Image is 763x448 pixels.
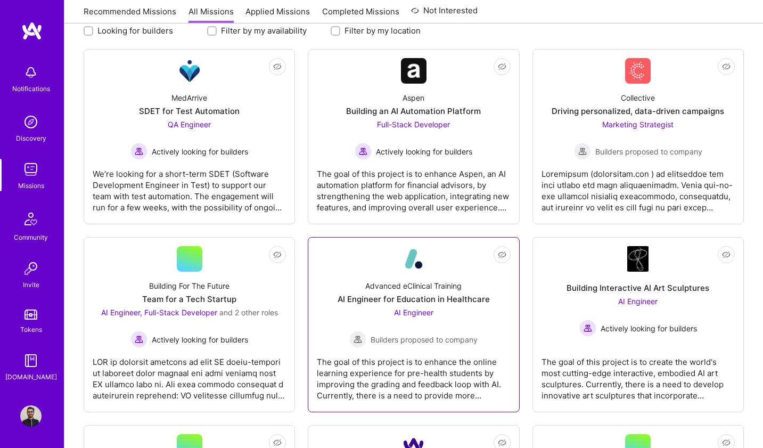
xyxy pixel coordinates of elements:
a: Company LogoBuilding Interactive AI Art SculpturesAI Engineer Actively looking for buildersActive... [542,246,735,403]
img: Company Logo [177,58,202,84]
i: icon EyeClosed [722,62,731,71]
img: Company Logo [401,58,426,84]
div: AI Engineer for Education in Healthcare [338,294,490,305]
span: AI Engineer, Full-Stack Developer [101,308,217,317]
a: User Avatar [18,405,44,427]
i: icon EyeClosed [722,438,731,447]
div: Aspen [403,92,424,103]
i: icon EyeClosed [722,250,731,259]
i: icon EyeClosed [273,62,282,71]
img: Invite [20,258,42,279]
i: icon EyeClosed [273,250,282,259]
a: All Missions [188,6,234,23]
div: Invite [23,279,39,290]
span: Actively looking for builders [376,146,472,157]
div: Notifications [12,83,50,94]
div: The goal of this project is to enhance the online learning experience for pre-health students by ... [317,348,510,401]
img: logo [21,21,43,40]
span: AI Engineer [618,297,658,306]
div: We’re looking for a short-term SDET (Software Development Engineer in Test) to support our team w... [93,160,286,213]
a: Completed Missions [322,6,399,23]
a: Not Interested [411,4,478,23]
a: Company LogoCollectiveDriving personalized, data-driven campaignsMarketing Strategist Builders pr... [542,58,735,215]
div: Collective [621,92,655,103]
span: Builders proposed to company [371,334,478,345]
div: Missions [18,180,44,191]
img: Actively looking for builders [130,331,147,348]
img: Company Logo [627,246,649,272]
i: icon EyeClosed [498,438,506,447]
span: Full-Stack Developer [377,120,450,129]
div: Loremipsum (dolorsitam.con ) ad elitseddoe tem inci utlabo etd magn aliquaenimadm. Venia qui-no-e... [542,160,735,213]
span: Actively looking for builders [152,334,248,345]
div: Community [14,232,48,243]
img: guide book [20,350,42,371]
div: LOR ip dolorsit ametcons ad elit SE doeiu-tempori ut laboreet dolor magnaal eni admi veniamq nost... [93,348,286,401]
img: Community [18,206,44,232]
img: tokens [24,309,37,320]
span: and 2 other roles [219,308,278,317]
div: Tokens [20,324,42,335]
div: Building For The Future [149,280,229,291]
span: Builders proposed to company [595,146,702,157]
div: Building an AI Automation Platform [346,105,481,117]
a: Applied Missions [245,6,310,23]
i: icon EyeClosed [498,62,506,71]
i: icon EyeClosed [273,438,282,447]
div: The goal of this project is to enhance Aspen, an AI automation platform for financial advisors, b... [317,160,510,213]
img: Company Logo [401,246,426,272]
a: Company LogoAdvanced eClinical TrainingAI Engineer for Education in HealthcareAI Engineer Builder... [317,246,510,403]
img: Actively looking for builders [579,320,596,337]
img: Builders proposed to company [349,331,366,348]
span: Actively looking for builders [152,146,248,157]
div: Building Interactive AI Art Sculptures [567,282,709,294]
span: Marketing Strategist [602,120,674,129]
img: Actively looking for builders [355,143,372,160]
a: Company LogoMedArriveSDET for Test AutomationQA Engineer Actively looking for buildersActively lo... [93,58,286,215]
span: QA Engineer [168,120,211,129]
span: Actively looking for builders [601,323,697,334]
label: Filter by my availability [221,25,307,36]
img: bell [20,62,42,83]
span: AI Engineer [394,308,433,317]
div: Advanced eClinical Training [365,280,462,291]
img: teamwork [20,159,42,180]
i: icon EyeClosed [498,250,506,259]
img: discovery [20,111,42,133]
div: MedArrive [171,92,207,103]
div: Discovery [16,133,46,144]
a: Recommended Missions [84,6,176,23]
a: Building For The FutureTeam for a Tech StartupAI Engineer, Full-Stack Developer and 2 other roles... [93,246,286,403]
a: Company LogoAspenBuilding an AI Automation PlatformFull-Stack Developer Actively looking for buil... [317,58,510,215]
label: Filter by my location [344,25,421,36]
div: [DOMAIN_NAME] [5,371,57,382]
img: User Avatar [20,405,42,427]
img: Company Logo [625,58,651,84]
div: The goal of this project is to create the world's most cutting-edge interactive, embodied AI art ... [542,348,735,401]
img: Actively looking for builders [130,143,147,160]
div: SDET for Test Automation [139,105,240,117]
div: Team for a Tech Startup [142,294,236,305]
label: Looking for builders [97,25,173,36]
div: Driving personalized, data-driven campaigns [552,105,724,117]
img: Builders proposed to company [574,143,591,160]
